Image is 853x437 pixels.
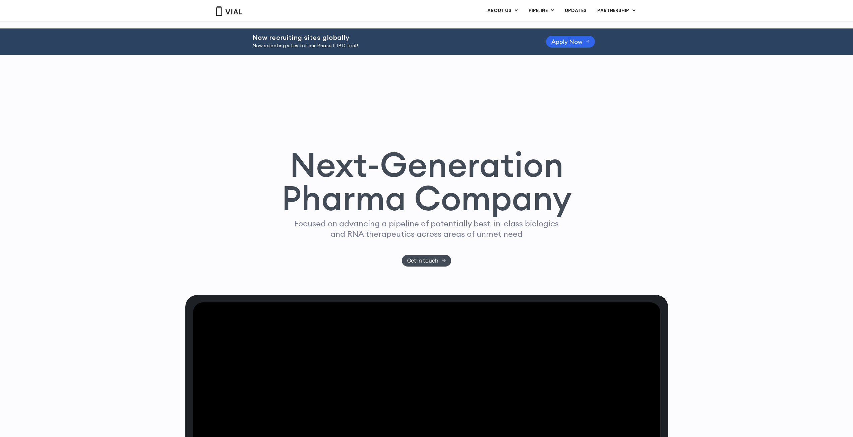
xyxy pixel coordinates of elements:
h1: Next-Generation Pharma Company [282,148,572,215]
a: UPDATES [559,5,592,16]
span: Apply Now [551,39,583,44]
a: Apply Now [546,36,595,48]
img: Vial Logo [216,6,242,16]
p: Focused on advancing a pipeline of potentially best-in-class biologics and RNA therapeutics acros... [292,218,562,239]
a: Get in touch [402,255,451,267]
a: PARTNERSHIPMenu Toggle [592,5,641,16]
a: ABOUT USMenu Toggle [482,5,523,16]
span: Get in touch [407,258,438,263]
h2: Now recruiting sites globally [252,34,529,41]
a: PIPELINEMenu Toggle [523,5,559,16]
p: Now selecting sites for our Phase II IBD trial! [252,42,529,50]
